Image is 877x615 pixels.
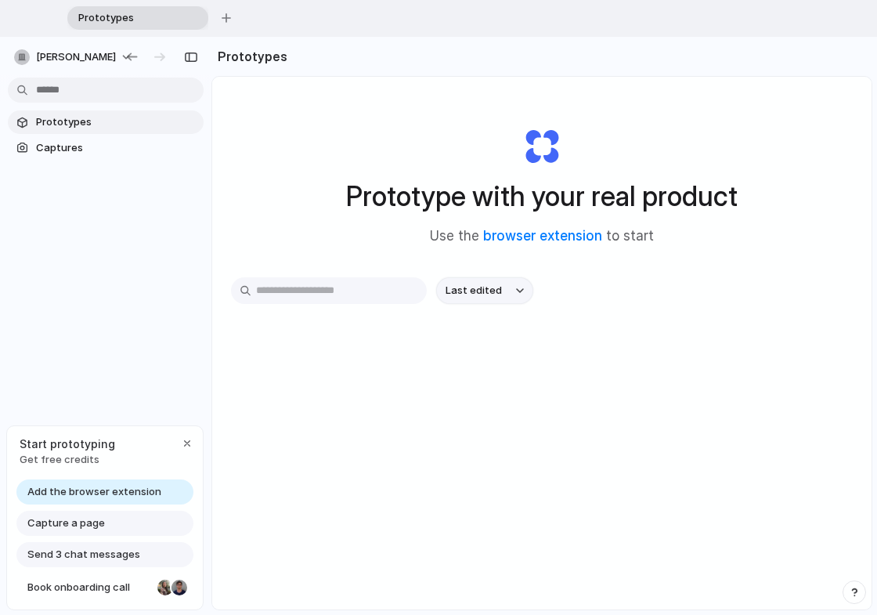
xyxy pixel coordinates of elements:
span: Send 3 chat messages [27,547,140,563]
a: Add the browser extension [16,479,193,505]
button: [PERSON_NAME] [8,45,140,70]
span: Prototypes [36,114,197,130]
a: Captures [8,136,204,160]
span: Get free credits [20,452,115,468]
span: Capture a page [27,516,105,531]
a: Book onboarding call [16,575,193,600]
span: Captures [36,140,197,156]
h2: Prototypes [211,47,287,66]
span: Start prototyping [20,436,115,452]
span: Last edited [446,283,502,298]
span: [PERSON_NAME] [36,49,116,65]
a: Prototypes [8,110,204,134]
span: Book onboarding call [27,580,151,595]
div: Nicole Kubica [156,578,175,597]
a: browser extension [483,228,602,244]
div: Christian Iacullo [170,578,189,597]
div: Prototypes [67,6,208,30]
span: Add the browser extension [27,484,161,500]
span: Use the to start [430,226,654,247]
h1: Prototype with your real product [346,175,738,217]
button: Last edited [436,277,533,304]
span: Prototypes [72,10,183,26]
